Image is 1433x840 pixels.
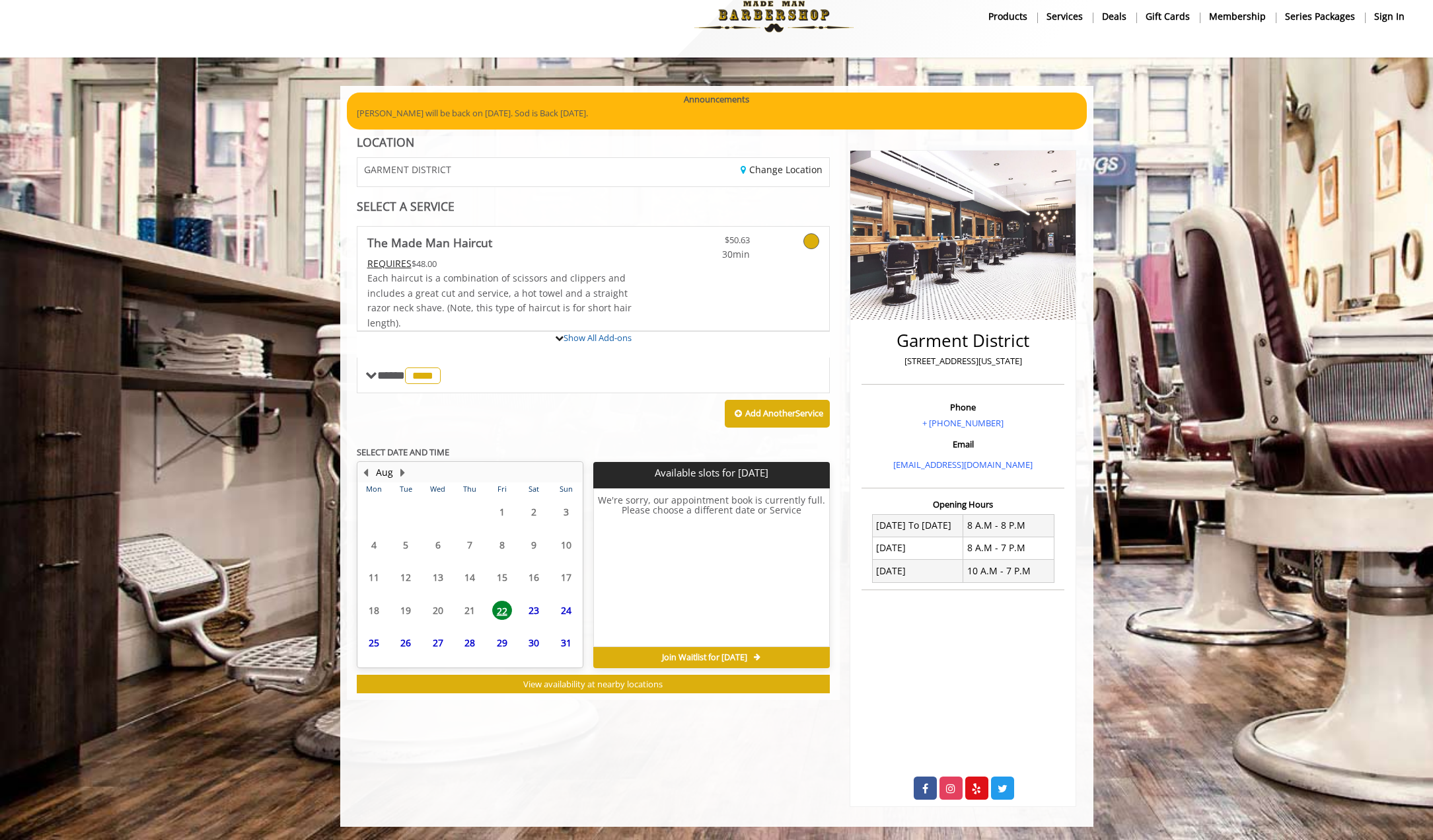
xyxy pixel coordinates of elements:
span: Join Waitlist for [DATE] [662,652,747,663]
td: [DATE] [872,537,963,559]
span: GARMENT DISTRICT [364,165,451,174]
button: View availability at nearby locations [357,675,830,694]
th: Tue [390,482,422,496]
td: [DATE] To [DATE] [872,514,963,537]
h3: Opening Hours [862,500,1064,509]
span: 24 [556,601,576,620]
span: 23 [524,601,544,620]
p: [PERSON_NAME] will be back on [DATE]. Sod is Back [DATE]. [357,106,1077,120]
h2: Garment District [865,331,1061,350]
b: Services [1047,9,1083,24]
span: 27 [428,633,448,652]
span: 28 [460,633,480,652]
td: [DATE] [872,560,963,582]
span: 25 [364,633,384,652]
a: sign insign in [1365,7,1414,26]
a: Show All Add-ons [564,332,632,344]
th: Thu [454,482,486,496]
a: [EMAIL_ADDRESS][DOMAIN_NAME] [893,459,1033,471]
td: Select day23 [518,594,550,627]
a: MembershipMembership [1200,7,1276,26]
span: 30 [524,633,544,652]
td: Select day27 [422,627,453,660]
td: Select day28 [454,627,486,660]
div: The Made Man Haircut Add-onS [357,330,830,332]
th: Mon [358,482,390,496]
p: [STREET_ADDRESS][US_STATE] [865,354,1061,368]
a: $50.63 [672,227,750,262]
td: 10 A.M - 7 P.M [963,560,1054,582]
b: products [988,9,1027,24]
button: Add AnotherService [725,400,830,428]
a: Series packagesSeries packages [1276,7,1365,26]
b: Series packages [1285,9,1355,24]
span: 26 [396,633,416,652]
td: Select day29 [486,627,517,660]
button: Aug [376,465,393,480]
span: 22 [492,601,512,620]
td: Select day30 [518,627,550,660]
td: 8 A.M - 8 P.M [963,514,1054,537]
a: Productsproducts [979,7,1037,26]
b: Membership [1209,9,1266,24]
td: Select day22 [486,594,517,627]
b: The Made Man Haircut [367,233,492,252]
td: Select day31 [550,627,582,660]
span: 30min [672,247,750,262]
div: $48.00 [367,256,633,271]
button: Next Month [398,465,408,480]
th: Sat [518,482,550,496]
button: Previous Month [361,465,371,480]
th: Wed [422,482,453,496]
span: 31 [556,633,576,652]
th: Sun [550,482,582,496]
span: This service needs some Advance to be paid before we block your appointment [367,257,412,270]
b: LOCATION [357,134,414,150]
span: View availability at nearby locations [523,678,663,690]
span: 29 [492,633,512,652]
td: Select day24 [550,594,582,627]
b: Announcements [684,93,749,106]
h6: We're sorry, our appointment book is currently full. Please choose a different date or Service [594,495,829,642]
div: SELECT A SERVICE [357,200,830,213]
a: Change Location [741,163,823,176]
td: Select day25 [358,627,390,660]
td: 8 A.M - 7 P.M [963,537,1054,559]
a: Gift cardsgift cards [1136,7,1200,26]
a: ServicesServices [1037,7,1093,26]
td: Select day26 [390,627,422,660]
b: SELECT DATE AND TIME [357,446,449,458]
span: Each haircut is a combination of scissors and clippers and includes a great cut and service, a ho... [367,272,632,328]
b: gift cards [1146,9,1190,24]
b: Deals [1102,9,1126,24]
a: DealsDeals [1093,7,1136,26]
th: Fri [486,482,517,496]
b: Add Another Service [745,407,823,419]
h3: Phone [865,402,1061,412]
a: + [PHONE_NUMBER] [922,417,1004,429]
b: sign in [1374,9,1405,24]
p: Available slots for [DATE] [599,467,825,478]
h3: Email [865,439,1061,449]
